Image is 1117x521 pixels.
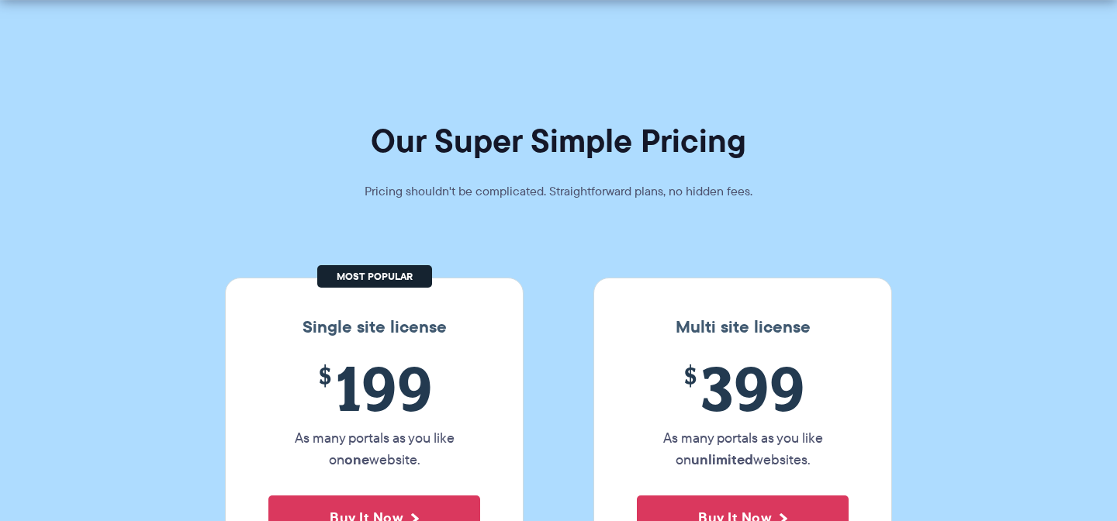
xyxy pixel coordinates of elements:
[241,317,507,337] h3: Single site license
[610,317,876,337] h3: Multi site license
[326,181,791,202] p: Pricing shouldn't be complicated. Straightforward plans, no hidden fees.
[268,427,480,471] p: As many portals as you like on website.
[344,449,369,470] strong: one
[637,353,849,423] span: 399
[637,427,849,471] p: As many portals as you like on websites.
[268,353,480,423] span: 199
[691,449,753,470] strong: unlimited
